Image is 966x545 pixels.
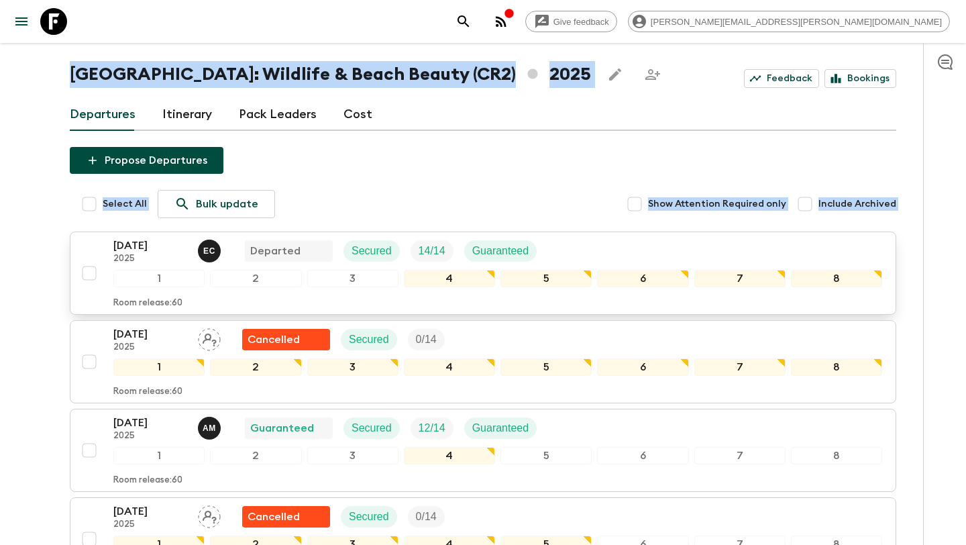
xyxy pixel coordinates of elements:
div: 7 [694,270,786,287]
button: menu [8,8,35,35]
span: Eduardo Caravaca [198,244,223,254]
p: Secured [349,509,389,525]
span: Allan Morales [198,421,223,432]
p: Secured [352,243,392,259]
p: 2025 [113,342,187,353]
p: 14 / 14 [419,243,445,259]
a: Feedback [744,69,819,88]
div: 4 [404,358,495,376]
a: Bookings [824,69,896,88]
div: 6 [597,270,688,287]
p: Bulk update [196,196,258,212]
div: Secured [343,240,400,262]
div: 2 [210,358,301,376]
div: 2 [210,270,301,287]
span: Assign pack leader [198,509,221,520]
p: A M [203,423,216,434]
p: 2025 [113,519,187,530]
span: Give feedback [546,17,616,27]
button: Propose Departures [70,147,223,174]
span: Assign pack leader [198,332,221,343]
a: Departures [70,99,136,131]
p: Room release: 60 [113,387,182,397]
span: Select All [103,197,147,211]
p: 2025 [113,254,187,264]
p: Guaranteed [472,420,529,436]
span: Include Archived [818,197,896,211]
div: Trip Fill [408,506,445,528]
button: Edit this itinerary [602,61,629,88]
div: 7 [694,447,786,464]
div: 4 [404,270,495,287]
div: 5 [500,270,592,287]
p: Cancelled [248,332,300,348]
a: Itinerary [162,99,212,131]
div: 8 [791,447,882,464]
div: Flash Pack cancellation [242,329,330,350]
button: [DATE]2025Assign pack leaderFlash Pack cancellationSecuredTrip Fill12345678Room release:60 [70,320,896,403]
a: Pack Leaders [239,99,317,131]
div: 1 [113,447,205,464]
p: 0 / 14 [416,332,437,348]
div: 8 [791,358,882,376]
button: search adventures [450,8,477,35]
p: [DATE] [113,503,187,519]
div: Secured [343,417,400,439]
button: [DATE]2025Eduardo Caravaca DepartedSecuredTrip FillGuaranteed12345678Room release:60 [70,232,896,315]
div: Secured [341,329,397,350]
button: AM [198,417,223,440]
p: [DATE] [113,238,187,254]
p: Cancelled [248,509,300,525]
p: [DATE] [113,415,187,431]
p: Secured [349,332,389,348]
div: 3 [307,447,398,464]
div: 1 [113,270,205,287]
button: [DATE]2025Allan MoralesGuaranteedSecuredTrip FillGuaranteed12345678Room release:60 [70,409,896,492]
div: 1 [113,358,205,376]
div: Trip Fill [411,417,453,439]
div: 5 [500,447,592,464]
h1: [GEOGRAPHIC_DATA]: Wildlife & Beach Beauty (CR2) 2025 [70,61,591,88]
span: [PERSON_NAME][EMAIL_ADDRESS][PERSON_NAME][DOMAIN_NAME] [643,17,949,27]
div: 3 [307,270,398,287]
div: 3 [307,358,398,376]
p: Room release: 60 [113,475,182,486]
div: 2 [210,447,301,464]
span: Share this itinerary [639,61,666,88]
div: Secured [341,506,397,528]
a: Cost [343,99,372,131]
a: Give feedback [525,11,617,32]
div: 7 [694,358,786,376]
p: 12 / 14 [419,420,445,436]
div: 5 [500,358,592,376]
p: 2025 [113,431,187,442]
p: [DATE] [113,326,187,342]
div: 8 [791,270,882,287]
div: Flash Pack cancellation [242,506,330,528]
p: Secured [352,420,392,436]
span: Show Attention Required only [648,197,786,211]
div: Trip Fill [411,240,453,262]
a: Bulk update [158,190,275,218]
p: 0 / 14 [416,509,437,525]
div: 6 [597,358,688,376]
div: 6 [597,447,688,464]
div: 4 [404,447,495,464]
p: Guaranteed [250,420,314,436]
p: Departed [250,243,301,259]
div: Trip Fill [408,329,445,350]
p: Room release: 60 [113,298,182,309]
p: Guaranteed [472,243,529,259]
div: [PERSON_NAME][EMAIL_ADDRESS][PERSON_NAME][DOMAIN_NAME] [628,11,950,32]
